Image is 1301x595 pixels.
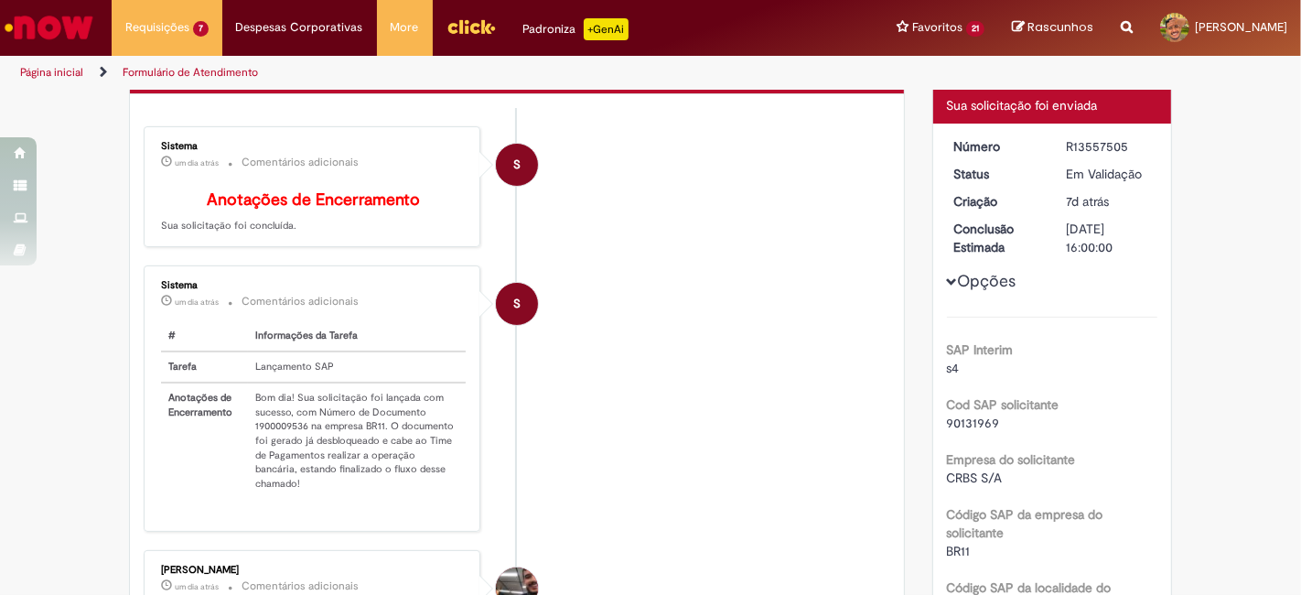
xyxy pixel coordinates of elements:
time: 28/09/2025 09:09:05 [175,157,219,168]
span: um dia atrás [175,581,219,592]
div: 23/09/2025 08:52:18 [1066,192,1151,211]
dt: Conclusão Estimada [941,220,1053,256]
span: BR11 [947,543,971,559]
td: Bom dia! Sua solicitação foi lançada com sucesso, com Número de Documento 1900009536 na empresa B... [248,383,466,499]
b: SAP Interim [947,341,1014,358]
b: Código SAP da empresa do solicitante [947,506,1103,541]
div: [PERSON_NAME] [161,565,466,576]
span: [PERSON_NAME] [1195,19,1287,35]
span: Requisições [125,18,189,37]
td: Lançamento SAP [248,352,466,383]
span: 7 [193,21,209,37]
img: click_logo_yellow_360x200.png [446,13,496,40]
small: Comentários adicionais [242,579,359,594]
span: S [513,282,521,326]
div: System [496,283,538,325]
th: Informações da Tarefa [248,321,466,352]
a: Página inicial [20,65,83,80]
small: Comentários adicionais [242,155,359,170]
span: CRBS S/A [947,470,1003,486]
span: 21 [966,21,984,37]
b: Cod SAP solicitante [947,396,1059,413]
small: Comentários adicionais [242,294,359,309]
span: Despesas Corporativas [236,18,363,37]
b: Empresa do solicitante [947,451,1076,468]
span: Sua solicitação foi enviada [947,97,1098,114]
dt: Status [941,165,1053,183]
div: Sistema [161,141,466,152]
span: More [391,18,419,37]
span: Rascunhos [1027,18,1093,36]
dt: Número [941,137,1053,156]
span: s4 [947,360,960,376]
a: Formulário de Atendimento [123,65,258,80]
div: Padroniza [523,18,629,40]
b: Anotações de Encerramento [207,189,420,211]
time: 23/09/2025 08:52:18 [1066,193,1109,210]
th: Anotações de Encerramento [161,383,248,499]
span: S [513,143,521,187]
div: Sistema [161,280,466,291]
dt: Criação [941,192,1053,211]
span: Favoritos [912,18,962,37]
span: um dia atrás [175,297,219,308]
th: # [161,321,248,352]
div: [DATE] 16:00:00 [1066,220,1151,256]
th: Tarefa [161,352,248,383]
div: R13557505 [1066,137,1151,156]
img: ServiceNow [2,9,96,46]
a: Rascunhos [1012,19,1093,37]
p: +GenAi [584,18,629,40]
time: 27/09/2025 22:42:26 [175,581,219,592]
ul: Trilhas de página [14,56,854,90]
span: 7d atrás [1066,193,1109,210]
div: Em Validação [1066,165,1151,183]
span: 90131969 [947,415,1000,431]
p: Sua solicitação foi concluída. [161,191,466,233]
div: System [496,144,538,186]
time: 28/09/2025 09:09:03 [175,297,219,308]
span: um dia atrás [175,157,219,168]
